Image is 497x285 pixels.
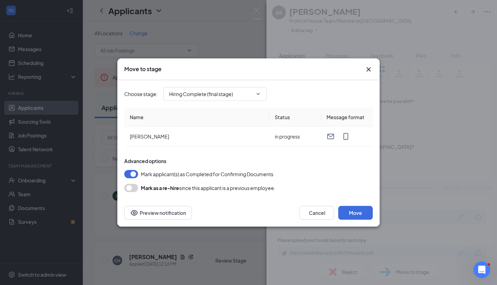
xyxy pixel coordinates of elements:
svg: Email [327,132,335,141]
button: Close [364,65,373,74]
button: Move [338,206,373,220]
div: Advanced options [124,158,373,164]
button: Cancel [300,206,334,220]
iframe: Intercom live chat [474,262,490,278]
th: Message format [321,108,373,127]
svg: MobileSms [342,132,350,141]
td: in progress [269,127,321,146]
span: Mark applicant(s) as Completed for Confirming Documents [141,170,273,178]
th: Status [269,108,321,127]
th: Name [124,108,269,127]
svg: Eye [130,209,138,217]
span: [PERSON_NAME] [130,133,169,140]
button: Preview notificationEye [124,206,192,220]
b: Mark as a re-hire [141,185,179,191]
svg: ChevronDown [255,91,261,97]
span: Choose stage : [124,90,158,98]
h3: Move to stage [124,65,162,73]
svg: Cross [364,65,373,74]
div: since this applicant is a previous employee. [141,184,275,192]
